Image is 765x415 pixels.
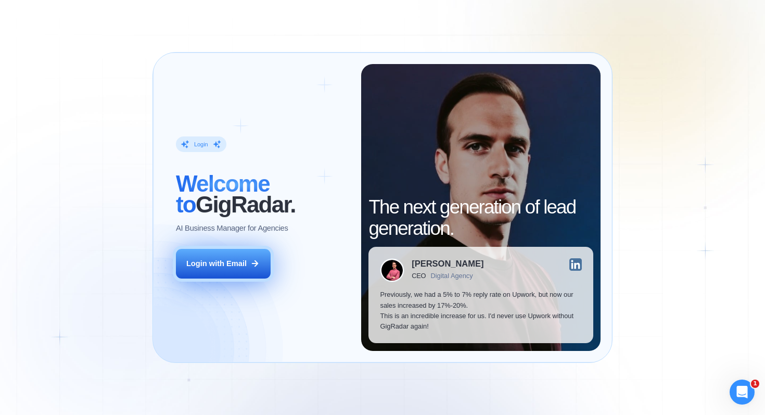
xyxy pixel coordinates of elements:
[431,272,473,280] div: Digital Agency
[176,171,270,217] span: Welcome to
[730,380,755,405] iframe: Intercom live chat
[194,141,208,148] div: Login
[176,173,350,216] h2: ‍ GigRadar.
[176,223,288,233] p: AI Business Manager for Agencies
[751,380,759,388] span: 1
[368,197,593,239] h2: The next generation of lead generation.
[176,249,271,279] button: Login with Email
[186,258,247,269] div: Login with Email
[380,290,581,332] p: Previously, we had a 5% to 7% reply rate on Upwork, but now our sales increased by 17%-20%. This ...
[412,260,483,269] div: [PERSON_NAME]
[412,272,426,280] div: CEO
